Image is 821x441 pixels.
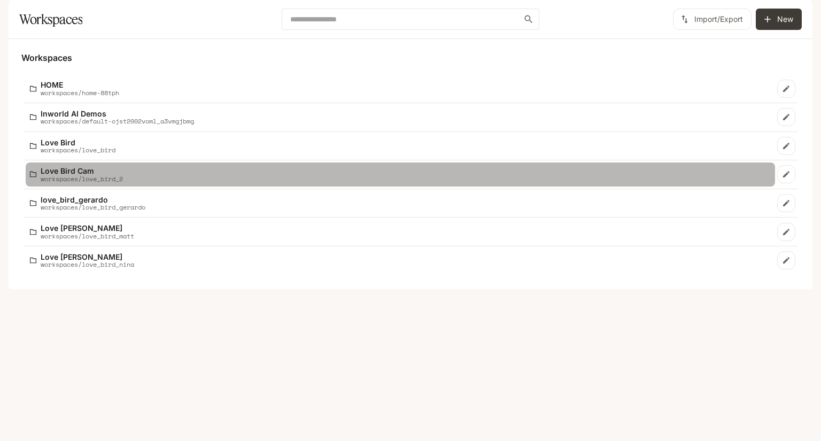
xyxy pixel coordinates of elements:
[41,118,194,125] p: workspaces/default-ojst2002voml_a3vmgjbmg
[777,251,795,269] a: Edit workspace
[777,108,795,126] a: Edit workspace
[41,253,134,261] p: Love [PERSON_NAME]
[756,9,802,30] button: Create workspace
[41,81,119,89] p: HOME
[41,89,119,96] p: workspaces/home-88tph
[41,146,115,153] p: workspaces/love_bird
[41,261,134,268] p: workspaces/love_bird_nina
[41,233,134,239] p: workspaces/love_bird_matt
[41,110,194,118] p: Inworld AI Demos
[26,76,775,100] a: HOMEworkspaces/home-88tph
[673,9,752,30] button: Import/Export
[26,134,775,158] a: Love Birdworkspaces/love_bird
[41,175,123,182] p: workspaces/love_bird_2
[41,196,145,204] p: love_bird_gerardo
[777,223,795,241] a: Edit workspace
[21,52,800,64] h5: Workspaces
[26,191,775,215] a: love_bird_gerardoworkspaces/love_bird_gerardo
[26,220,775,244] a: Love [PERSON_NAME]workspaces/love_bird_matt
[26,249,775,273] a: Love [PERSON_NAME]workspaces/love_bird_nina
[41,204,145,211] p: workspaces/love_bird_gerardo
[19,9,82,30] h1: Workspaces
[41,224,134,232] p: Love [PERSON_NAME]
[777,80,795,98] a: Edit workspace
[777,194,795,212] a: Edit workspace
[777,165,795,183] a: Edit workspace
[26,163,775,187] a: Love Bird Camworkspaces/love_bird_2
[777,137,795,155] a: Edit workspace
[26,105,775,129] a: Inworld AI Demosworkspaces/default-ojst2002voml_a3vmgjbmg
[41,167,123,175] p: Love Bird Cam
[41,138,115,146] p: Love Bird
